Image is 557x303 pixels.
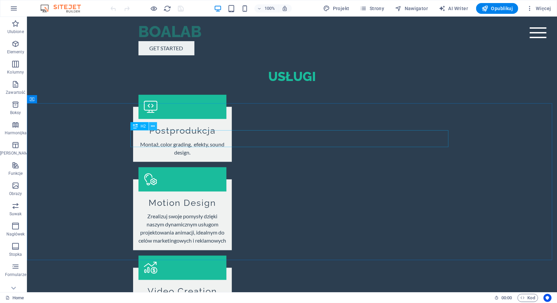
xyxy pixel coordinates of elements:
i: Przeładuj stronę [164,5,172,12]
p: Stopka [9,252,22,257]
button: Nawigator [392,3,431,14]
span: AI Writer [439,5,468,12]
p: Zawartość [6,90,25,95]
button: 100% [254,4,278,12]
p: Suwak [9,211,22,217]
p: Ulubione [7,29,24,34]
p: Funkcje [8,171,23,176]
div: Projekt (Ctrl+Alt+Y) [320,3,352,14]
span: Nawigator [395,5,428,12]
span: Opublikuj [482,5,513,12]
p: Kolumny [7,70,24,75]
button: Opublikuj [476,3,518,14]
h6: 100% [265,4,275,12]
h6: Czas sesji [494,294,512,302]
p: Nagłówek [6,231,25,237]
p: Boksy [10,110,21,115]
button: Strony [358,3,387,14]
span: Projekt [323,5,349,12]
a: Kliknij, aby anulować zaznaczenie. Kliknij dwukrotnie, aby otworzyć Strony [5,294,24,302]
button: Kliknij tutaj, aby wyjść z trybu podglądu i kontynuować edycję [150,4,158,12]
button: Więcej [524,3,554,14]
span: Kod [521,294,535,302]
p: Formularze [5,272,26,277]
button: Kod [518,294,538,302]
span: Więcej [526,5,551,12]
button: AI Writer [436,3,471,14]
button: reload [163,4,172,12]
p: Harmonijka [5,130,27,136]
span: 00 00 [501,294,512,302]
i: Po zmianie rozmiaru automatycznie dostosowuje poziom powiększenia do wybranego urządzenia. [282,5,288,11]
span: : [506,295,507,300]
p: Elementy [7,49,24,55]
p: Obrazy [9,191,22,196]
span: H2 [141,124,146,128]
span: Strony [360,5,384,12]
button: Usercentrics [544,294,552,302]
img: Editor Logo [39,4,89,12]
button: Projekt [320,3,352,14]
